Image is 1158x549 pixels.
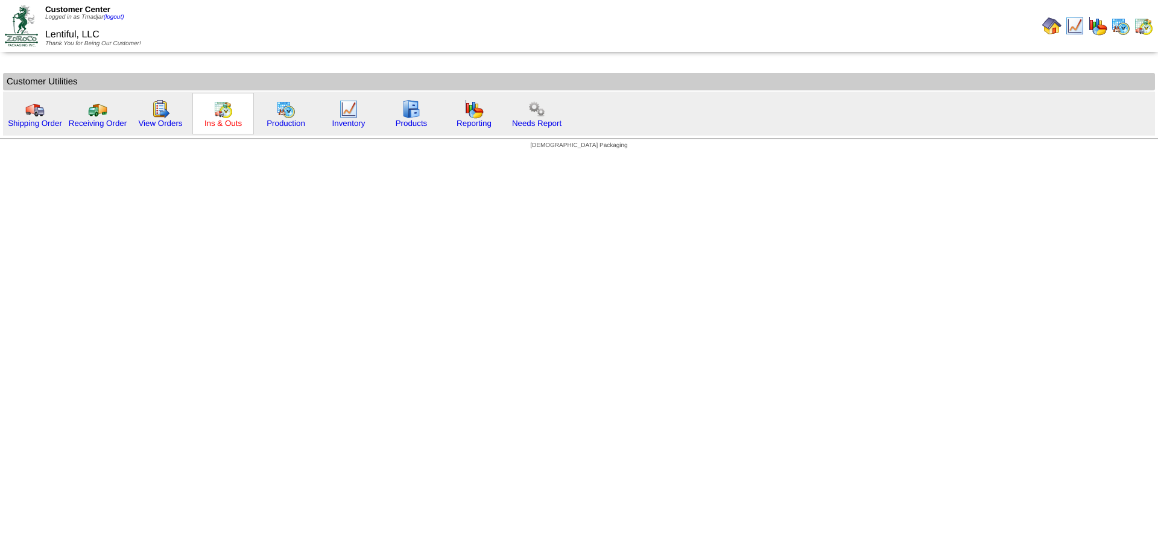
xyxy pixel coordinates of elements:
[5,5,38,46] img: ZoRoCo_Logo(Green%26Foil)%20jpg.webp
[530,142,627,149] span: [DEMOGRAPHIC_DATA] Packaging
[276,99,296,119] img: calendarprod.gif
[69,119,127,128] a: Receiving Order
[1111,16,1130,36] img: calendarprod.gif
[457,119,492,128] a: Reporting
[1065,16,1084,36] img: line_graph.gif
[204,119,242,128] a: Ins & Outs
[8,119,62,128] a: Shipping Order
[3,73,1155,90] td: Customer Utilities
[1042,16,1061,36] img: home.gif
[1134,16,1153,36] img: calendarinout.gif
[332,119,365,128] a: Inventory
[464,99,484,119] img: graph.gif
[402,99,421,119] img: cabinet.gif
[45,40,141,47] span: Thank You for Being Our Customer!
[138,119,182,128] a: View Orders
[25,99,45,119] img: truck.gif
[151,99,170,119] img: workorder.gif
[45,14,124,20] span: Logged in as Tmadjar
[339,99,358,119] img: line_graph.gif
[527,99,546,119] img: workflow.png
[104,14,124,20] a: (logout)
[45,30,100,40] span: Lentiful, LLC
[396,119,428,128] a: Products
[88,99,107,119] img: truck2.gif
[214,99,233,119] img: calendarinout.gif
[267,119,305,128] a: Production
[512,119,562,128] a: Needs Report
[45,5,110,14] span: Customer Center
[1088,16,1107,36] img: graph.gif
